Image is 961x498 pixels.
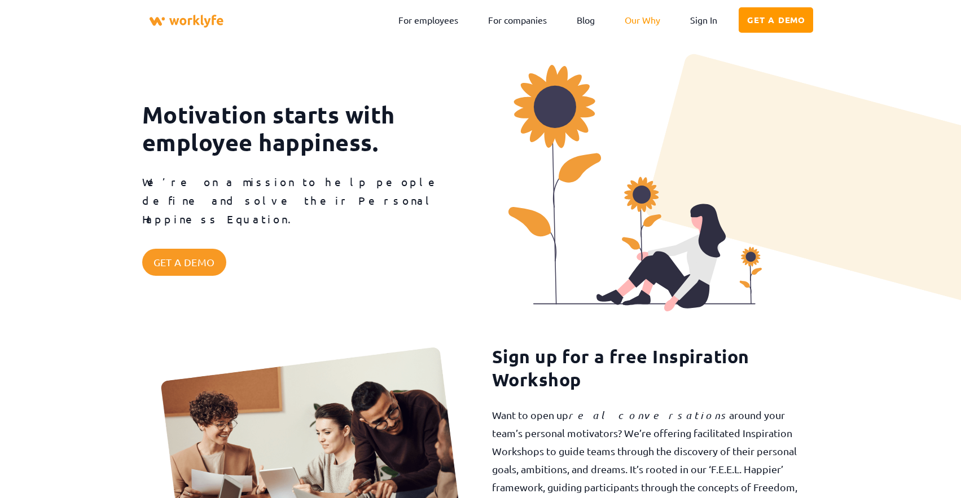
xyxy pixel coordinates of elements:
a: Blog [568,7,603,33]
a: For companies [480,7,555,33]
a: Our Why [616,7,669,33]
span: We’re on a mission to help people define and solve their Personal Happiness Equation. [142,175,451,226]
a: Sign In [682,7,726,33]
h1: Motivation starts with employee happiness. [142,101,451,157]
img: Worklyfe Logo [148,6,226,37]
h2: Sign up for a free Inspiration Workshop [492,345,808,391]
span: Get a demo [153,257,215,267]
a: For employees [390,7,467,33]
i: real conversations [568,409,729,421]
a: Get a demo [142,249,226,276]
a: Get a Demo [739,7,813,33]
